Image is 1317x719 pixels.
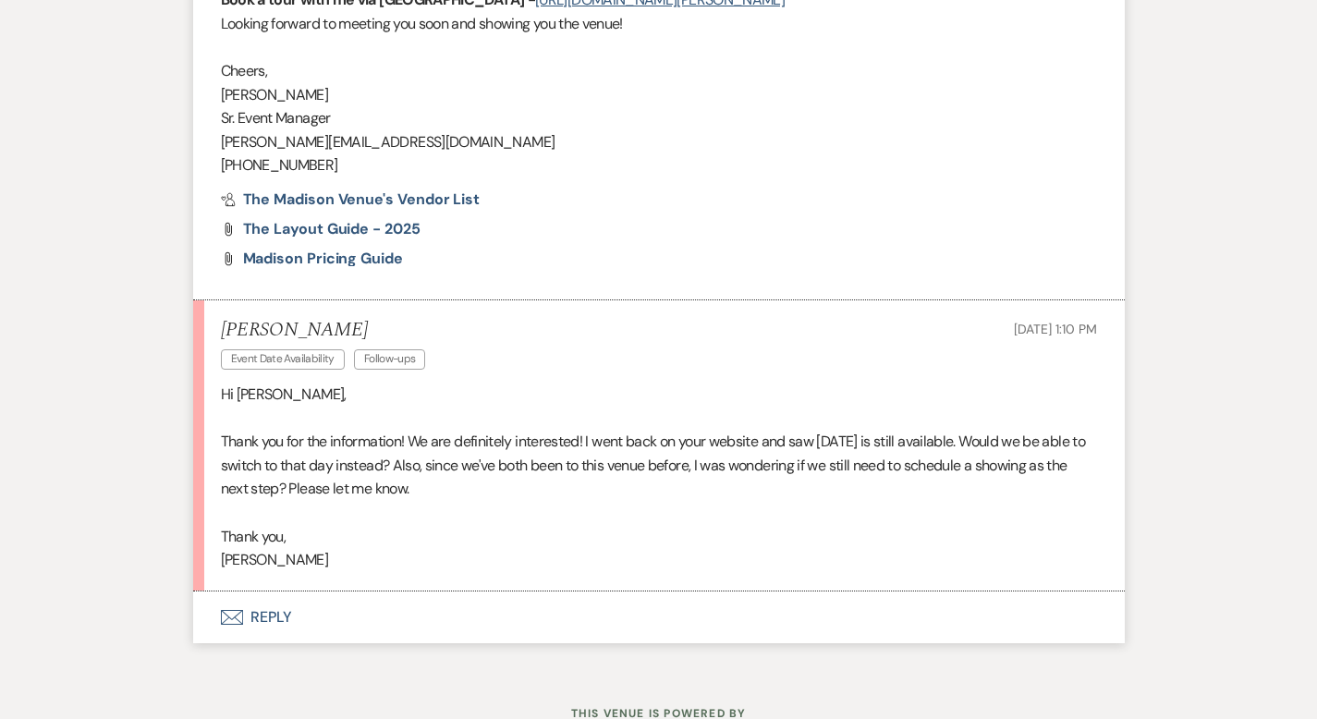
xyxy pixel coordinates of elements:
[354,349,426,369] span: Follow-ups
[243,222,421,237] a: The Layout Guide - 2025
[221,59,1097,83] p: Cheers,
[221,83,1097,107] p: [PERSON_NAME]
[243,189,481,209] span: The Madison Venue's Vendor List
[221,192,481,207] a: The Madison Venue's Vendor List
[221,319,435,342] h5: [PERSON_NAME]
[221,349,345,369] span: Event Date Availability
[243,219,421,238] span: The Layout Guide - 2025
[243,251,403,266] a: Madison Pricing Guide
[193,591,1125,643] button: Reply
[221,383,1097,407] p: Hi [PERSON_NAME],
[221,153,1097,177] p: [PHONE_NUMBER]
[221,548,1097,572] p: [PERSON_NAME]
[221,130,1097,154] p: [PERSON_NAME][EMAIL_ADDRESS][DOMAIN_NAME]
[1014,321,1096,337] span: [DATE] 1:10 PM
[243,249,403,268] span: Madison Pricing Guide
[221,12,1097,36] p: Looking forward to meeting you soon and showing you the venue!
[221,525,1097,549] p: Thank you,
[221,106,1097,130] p: Sr. Event Manager
[221,430,1097,501] p: Thank you for the information! We are definitely interested! I went back on your website and saw ...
